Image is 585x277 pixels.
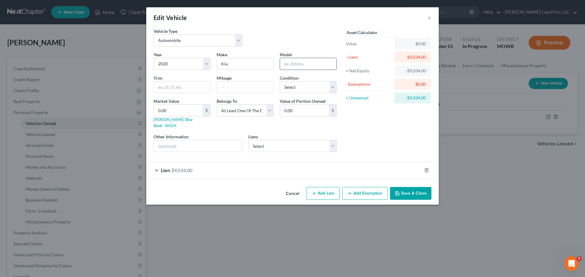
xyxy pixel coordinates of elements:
[346,95,392,101] div: = Unexempt
[154,105,203,116] input: 0.00
[399,54,426,60] div: $9,034.00
[399,95,426,101] div: -$9,034.00
[154,81,210,93] input: ex. LS, LT, etc
[399,68,426,74] div: -$9,034.00
[281,188,304,200] button: Cancel
[329,105,336,116] div: $
[342,187,388,200] button: Add Exemption
[346,68,392,74] div: = Net Equity
[161,167,170,173] span: Lien
[399,81,426,87] div: $0.00
[154,98,179,104] label: Market Value
[217,81,273,93] input: --
[427,14,431,21] button: ×
[248,133,258,140] label: Liens
[280,105,329,116] input: 0.00
[217,75,232,81] label: Mileage
[564,256,579,271] iframe: Intercom live chat
[154,28,177,34] label: Vehicle Type
[280,51,292,58] label: Model
[154,13,187,22] div: Edit Vehicle
[577,256,582,261] span: 5
[154,117,193,128] a: [PERSON_NAME] Blue Book
[154,140,242,152] input: (optional)
[217,58,273,70] input: ex. Nissan
[171,167,192,173] span: $9,034.00
[154,75,162,81] label: Trim
[307,187,340,200] button: Add Lien
[154,133,189,140] label: Other Information
[346,41,392,47] div: Value
[217,52,227,57] span: Make
[346,81,392,87] div: - Exemptions
[399,41,426,47] div: $0.00
[346,54,392,60] div: - Liens
[165,123,176,128] a: NADA
[280,58,336,70] input: ex. Altima
[203,105,210,116] div: $
[280,75,299,81] label: Condition
[390,187,431,200] button: Save & Close
[217,99,237,104] span: Belongs To
[154,51,162,58] label: Year
[280,98,325,104] label: Value of Portion Owned
[346,29,378,36] label: Asset Calculator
